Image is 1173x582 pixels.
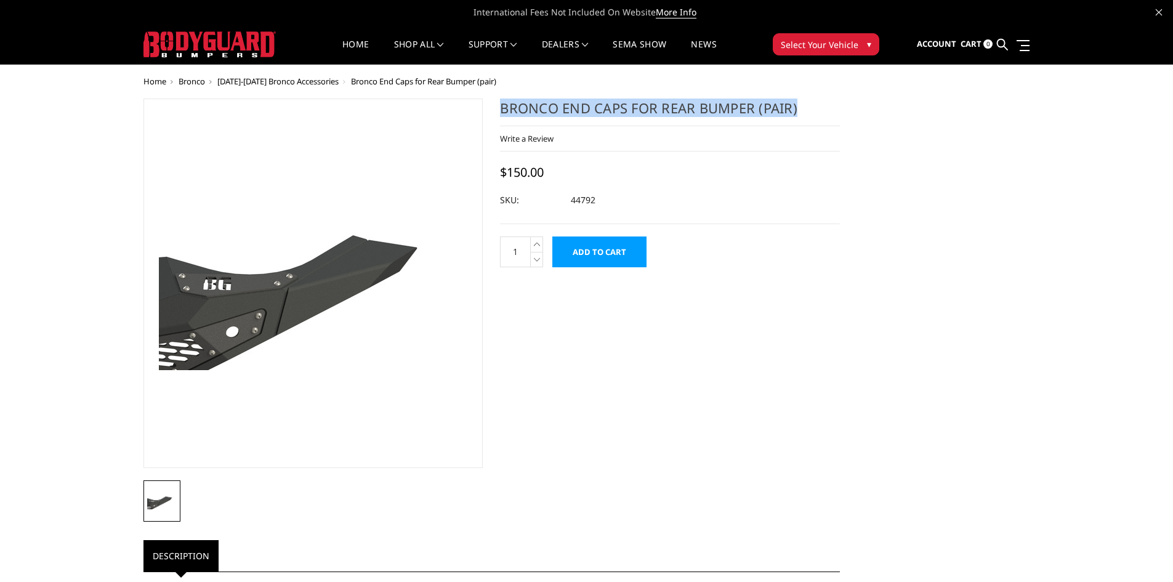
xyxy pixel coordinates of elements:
a: Cart 0 [961,28,993,61]
a: Bolt-on End Cap to match Bronco Fenders [143,99,483,468]
a: More Info [656,6,696,18]
a: Description [143,540,219,572]
span: 0 [983,39,993,49]
a: SEMA Show [613,40,666,64]
a: Support [469,40,517,64]
span: Bronco End Caps for Rear Bumper (pair) [351,76,496,87]
a: Dealers [542,40,589,64]
dt: SKU: [500,189,562,211]
dd: 44792 [571,189,595,211]
span: Account [917,38,956,49]
img: Bolt-on End Cap to match Bronco Fenders [147,493,177,509]
span: Select Your Vehicle [781,38,858,51]
a: [DATE]-[DATE] Bronco Accessories [217,76,339,87]
a: Account [917,28,956,61]
a: Home [143,76,166,87]
span: $150.00 [500,164,544,180]
a: Write a Review [500,133,554,144]
input: Add to Cart [552,236,647,267]
button: Select Your Vehicle [773,33,879,55]
a: shop all [394,40,444,64]
span: Cart [961,38,982,49]
a: Bronco [179,76,205,87]
iframe: Chat Widget [1111,523,1173,582]
a: News [691,40,716,64]
span: ▾ [867,38,871,51]
a: Home [342,40,369,64]
img: BODYGUARD BUMPERS [143,31,276,57]
h1: Bronco End Caps for Rear Bumper (pair) [500,99,840,126]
